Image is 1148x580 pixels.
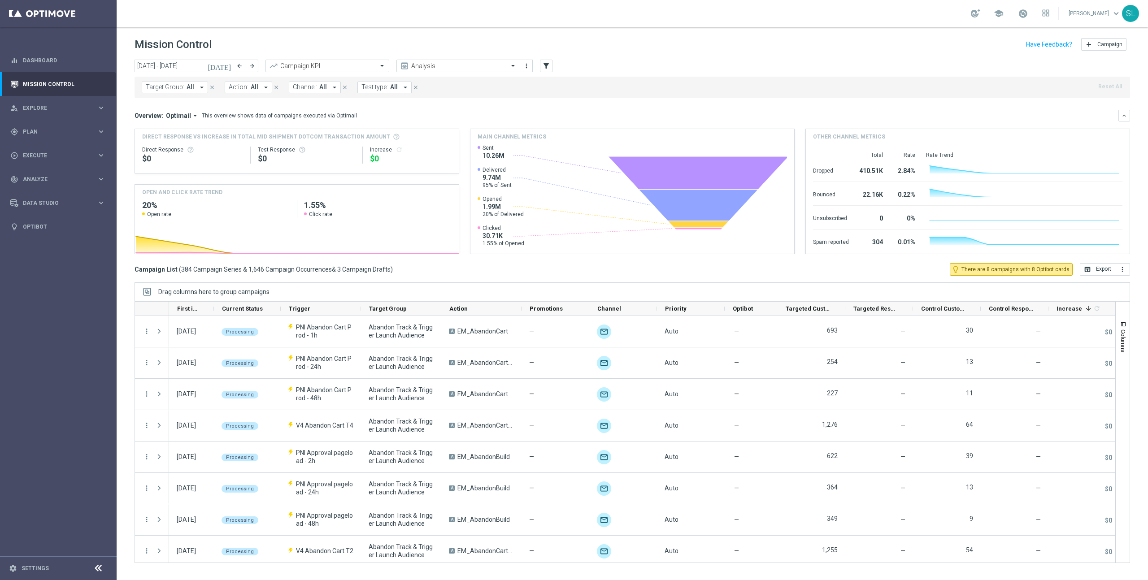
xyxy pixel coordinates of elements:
span: Columns [1120,329,1127,352]
button: close [208,82,216,92]
div: Direct Response [142,146,243,153]
div: Optimail [597,450,611,464]
i: lightbulb [10,223,18,231]
i: keyboard_arrow_right [97,199,105,207]
button: more_vert [143,327,151,335]
i: keyboard_arrow_right [97,175,105,183]
button: more_vert [143,484,151,492]
label: 254 [827,358,838,366]
img: Optimail [597,387,611,402]
span: Target Group: [146,83,184,91]
span: 9.74M [483,173,512,182]
span: EM_AbandonBuild [457,453,510,461]
img: Optimail [597,325,611,339]
button: Channel: All arrow_drop_down [289,82,341,93]
button: more_vert [143,421,151,429]
i: more_vert [1119,266,1126,273]
input: Select date range [135,60,233,72]
label: 693 [827,326,838,334]
span: ( [179,265,181,273]
div: 0.01% [894,234,915,248]
span: A [449,454,455,459]
span: Action [449,305,468,312]
a: Settings [22,566,49,571]
span: All [390,83,398,91]
span: school [994,9,1004,18]
colored-tag: Processing [222,421,258,430]
button: track_changes Analyze keyboard_arrow_right [10,176,106,183]
div: 0.22% [894,186,915,201]
i: lightbulb_outline [952,265,960,273]
div: Execute [10,151,97,160]
div: Press SPACE to select this row. [169,379,1116,410]
span: Clicked [483,225,524,232]
span: Delivered [483,166,512,173]
span: 1.99M [483,203,524,211]
div: $0 [142,153,243,164]
i: keyboard_arrow_right [97,127,105,136]
div: Analyze [10,175,97,183]
span: Target Group [369,305,407,312]
div: Press SPACE to select this row. [169,347,1116,379]
span: A [449,423,455,428]
label: 622 [827,452,838,460]
div: 22 Sep 2025, Monday [177,327,196,335]
div: Press SPACE to select this row. [135,473,169,504]
button: [DATE] [206,60,233,73]
h2: 1.55% [304,200,452,211]
i: preview [400,61,409,70]
div: Press SPACE to select this row. [135,441,169,473]
span: PNI Abandon Cart Prod - 48h [296,386,353,402]
span: Sent [483,144,504,151]
div: 22 Sep 2025, Monday [177,421,196,429]
span: There are 8 campaigns with 8 Optibot cards [961,265,1070,273]
img: Optimail [597,513,611,527]
span: A [449,517,455,522]
div: 0 [860,210,883,225]
span: Abandon Track & Trigger Launch Audience [369,386,434,402]
span: Auto [665,359,678,366]
div: Press SPACE to select this row. [169,473,1116,504]
span: Calculate column [1092,303,1100,313]
span: First in Range [177,305,199,312]
div: Data Studio keyboard_arrow_right [10,199,106,207]
i: equalizer [10,56,18,65]
i: more_vert [143,390,151,398]
a: Mission Control [23,72,105,96]
span: Processing [226,392,254,398]
div: Unsubscribed [813,210,849,225]
colored-tag: Processing [222,359,258,367]
button: Mission Control [10,81,106,88]
label: 1,276 [822,420,838,429]
img: Optimail [597,356,611,370]
button: Test type: All arrow_drop_down [357,82,412,93]
span: EM_AbandonCart_T3 [457,390,514,398]
div: 22.16K [860,186,883,201]
i: track_changes [10,175,18,183]
div: Press SPACE to select this row. [135,316,169,347]
label: 227 [827,389,838,397]
span: Action: [229,83,248,91]
span: EM_AbandonCart_T4 [457,421,514,429]
div: Press SPACE to select this row. [169,316,1116,347]
span: Data Studio [23,200,97,206]
button: equalizer Dashboard [10,57,106,64]
label: 9 [970,515,973,523]
span: — [529,327,534,335]
label: 364 [827,483,838,491]
span: Analyze [23,177,97,182]
button: open_in_browser Export [1080,263,1115,276]
div: 0% [894,210,915,225]
h4: Other channel metrics [813,133,885,141]
button: arrow_forward [246,60,258,72]
i: more_vert [523,62,530,69]
div: 22 Sep 2025, Monday [177,453,196,461]
span: — [900,390,905,398]
button: close [272,82,280,92]
div: Data Studio [10,199,97,207]
span: — [1036,328,1041,335]
label: 13 [966,358,973,366]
